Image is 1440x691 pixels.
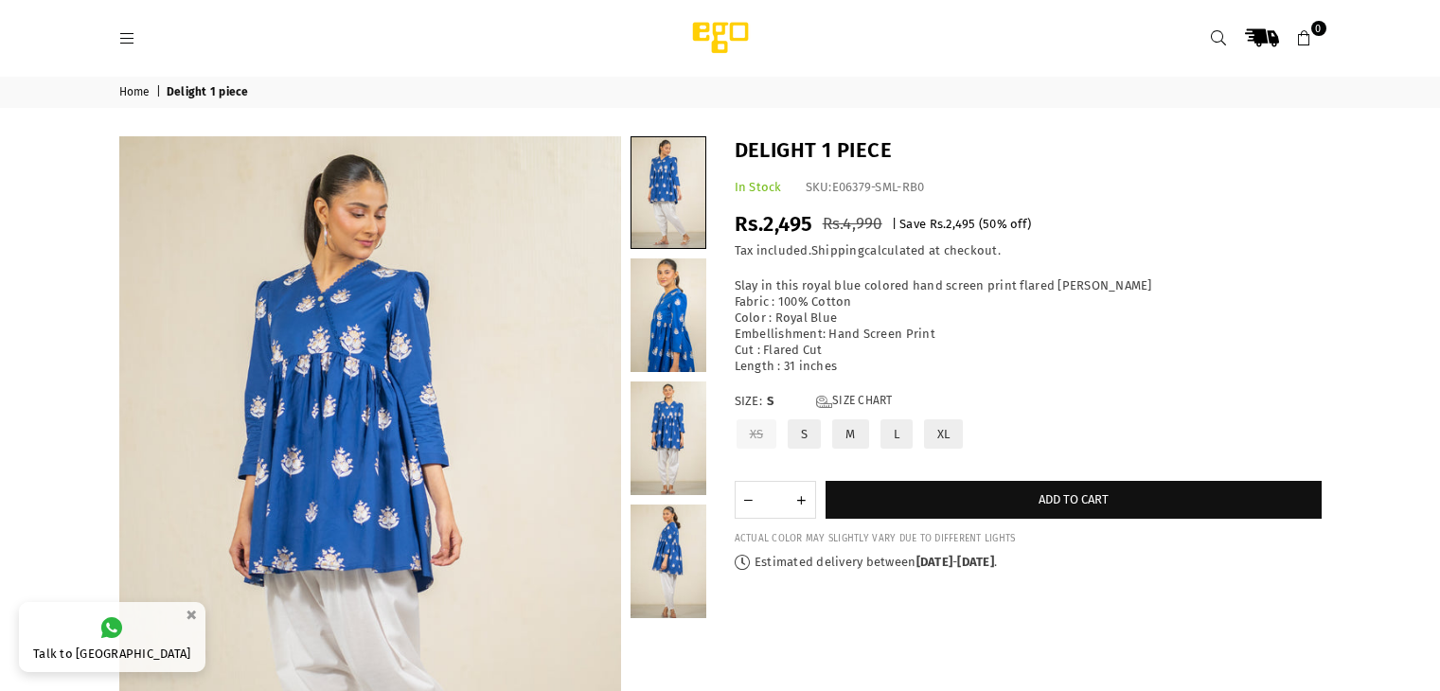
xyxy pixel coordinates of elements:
[979,217,1031,231] span: ( % off)
[180,599,203,630] button: ×
[922,417,966,451] label: XL
[786,417,823,451] label: S
[640,19,801,57] img: Ego
[811,243,864,258] a: Shipping
[167,85,252,100] span: Delight 1 piece
[156,85,164,100] span: |
[892,217,897,231] span: |
[735,180,782,194] span: In Stock
[735,533,1322,545] div: ACTUAL COLOR MAY SLIGHTLY VARY DUE TO DIFFERENT LIGHTS
[19,602,205,672] a: Talk to [GEOGRAPHIC_DATA]
[1288,21,1322,55] a: 0
[735,211,813,237] span: Rs.2,495
[830,417,870,451] label: M
[735,136,1322,166] h1: Delight 1 piece
[735,278,1322,374] div: Slay in this royal blue colored hand screen print flared [PERSON_NAME] Fabric : 100% Cotton Color...
[899,217,926,231] span: Save
[1039,492,1109,506] span: Add to cart
[832,180,925,194] span: E06379-SML-RB0
[879,417,915,451] label: L
[816,394,893,410] a: Size Chart
[957,555,994,569] time: [DATE]
[735,481,816,519] quantity-input: Quantity
[806,180,925,196] div: SKU:
[1202,21,1236,55] a: Search
[111,30,145,44] a: Menu
[767,394,805,410] span: S
[930,217,976,231] span: Rs.2,495
[735,394,1322,410] label: Size:
[735,555,1322,571] p: Estimated delivery between - .
[826,481,1322,519] button: Add to cart
[983,217,997,231] span: 50
[735,243,1322,259] div: Tax included. calculated at checkout.
[735,417,779,451] label: XS
[823,214,882,234] span: Rs.4,990
[916,555,953,569] time: [DATE]
[1311,21,1326,36] span: 0
[119,85,153,100] a: Home
[105,77,1336,108] nav: breadcrumbs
